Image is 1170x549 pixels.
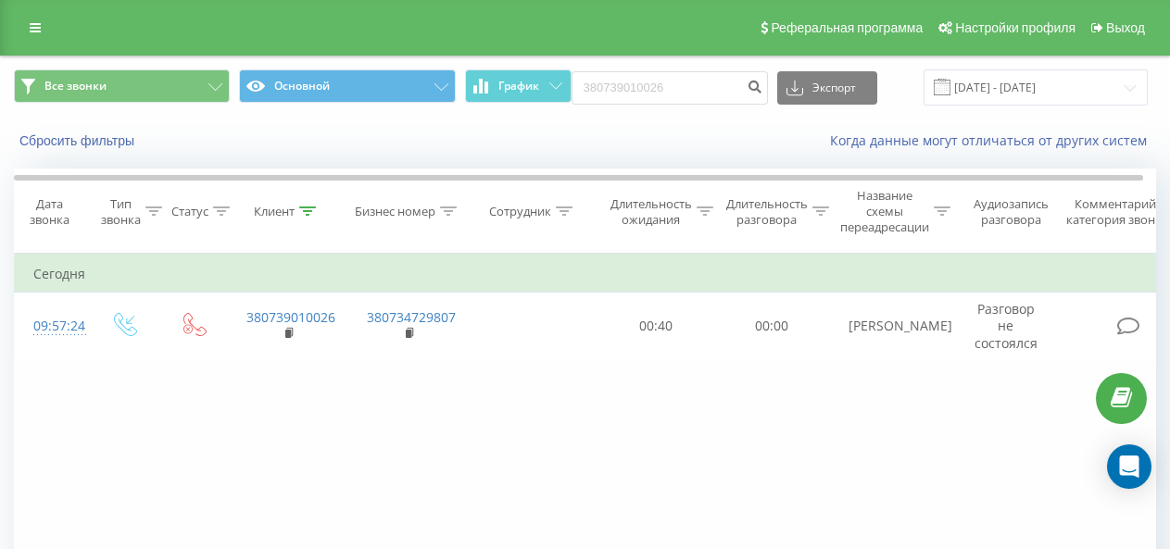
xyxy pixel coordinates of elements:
[610,196,692,228] div: Длительность ожидания
[489,204,551,219] div: Сотрудник
[777,71,877,105] button: Экспорт
[14,69,230,103] button: Все звонки
[44,79,107,94] span: Все звонки
[714,293,830,361] td: 00:00
[1107,444,1151,489] div: Open Intercom Messenger
[239,69,455,103] button: Основной
[254,204,295,219] div: Клиент
[572,71,768,105] input: Поиск по номеру
[830,131,1156,149] a: Когда данные могут отличаться от других систем
[367,308,456,326] a: 380734729807
[246,308,335,326] a: 380739010026
[465,69,572,103] button: График
[771,20,923,35] span: Реферальная программа
[975,300,1038,351] span: Разговор не состоялся
[33,308,70,344] div: 09:57:24
[1106,20,1145,35] span: Выход
[966,196,1056,228] div: Аудиозапись разговора
[498,80,539,93] span: График
[955,20,1076,35] span: Настройки профиля
[15,196,83,228] div: Дата звонка
[830,293,950,361] td: [PERSON_NAME]
[840,188,929,235] div: Название схемы переадресации
[171,204,208,219] div: Статус
[598,293,714,361] td: 00:40
[355,204,435,219] div: Бизнес номер
[726,196,808,228] div: Длительность разговора
[101,196,141,228] div: Тип звонка
[14,132,144,149] button: Сбросить фильтры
